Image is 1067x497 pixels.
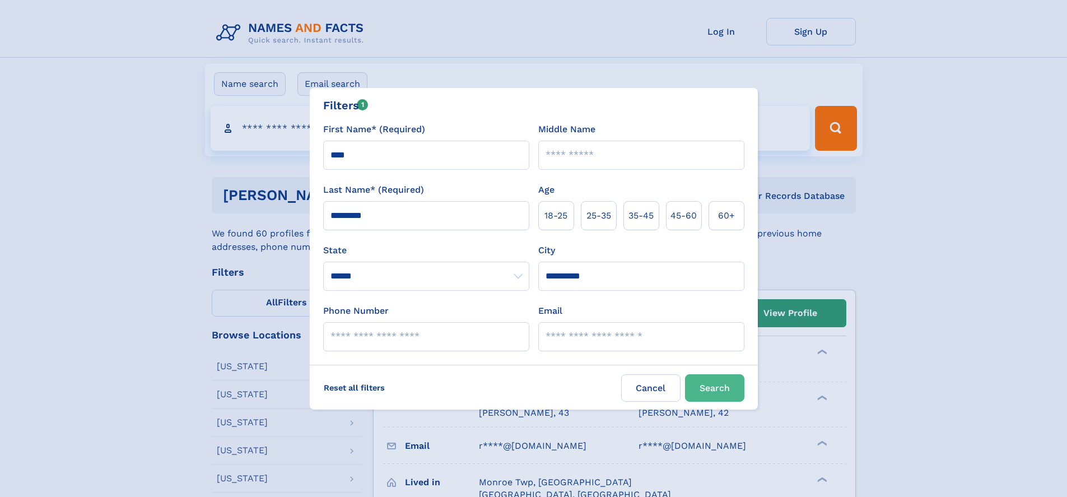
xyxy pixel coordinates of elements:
button: Search [685,374,744,402]
span: 60+ [718,209,735,222]
label: Cancel [621,374,681,402]
label: First Name* (Required) [323,123,425,136]
span: 45‑60 [670,209,697,222]
label: Reset all filters [316,374,392,401]
div: Filters [323,97,369,114]
label: Middle Name [538,123,595,136]
label: Email [538,304,562,318]
label: Age [538,183,555,197]
span: 18‑25 [544,209,567,222]
span: 35‑45 [628,209,654,222]
label: Last Name* (Required) [323,183,424,197]
label: Phone Number [323,304,389,318]
span: 25‑35 [586,209,611,222]
label: City [538,244,555,257]
label: State [323,244,529,257]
